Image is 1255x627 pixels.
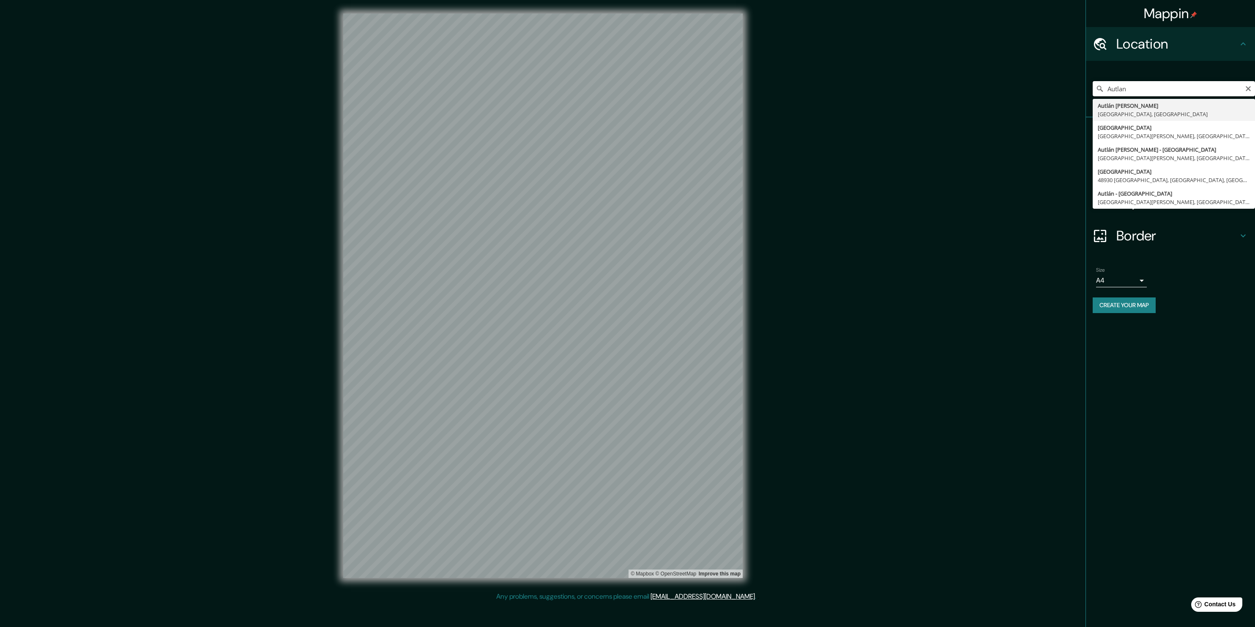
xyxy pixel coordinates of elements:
[1190,11,1197,18] img: pin-icon.png
[1116,194,1238,210] h4: Layout
[1098,176,1250,184] div: 48930 [GEOGRAPHIC_DATA], [GEOGRAPHIC_DATA], [GEOGRAPHIC_DATA]
[1096,267,1105,274] label: Size
[1116,227,1238,244] h4: Border
[1116,35,1238,52] h4: Location
[757,592,759,602] div: .
[1098,123,1250,132] div: [GEOGRAPHIC_DATA]
[1096,274,1147,287] div: A4
[1245,84,1252,92] button: Clear
[1086,185,1255,219] div: Layout
[1098,154,1250,162] div: [GEOGRAPHIC_DATA][PERSON_NAME], [GEOGRAPHIC_DATA], [GEOGRAPHIC_DATA]
[1093,81,1255,96] input: Pick your city or area
[1098,167,1250,176] div: [GEOGRAPHIC_DATA]
[631,571,654,577] a: Mapbox
[1086,219,1255,253] div: Border
[1098,189,1250,198] div: Autlán - [GEOGRAPHIC_DATA]
[343,14,743,578] canvas: Map
[1086,27,1255,61] div: Location
[1098,132,1250,140] div: [GEOGRAPHIC_DATA][PERSON_NAME], [GEOGRAPHIC_DATA], [GEOGRAPHIC_DATA]
[699,571,741,577] a: Map feedback
[1180,594,1246,618] iframe: Help widget launcher
[1098,145,1250,154] div: Autlán [PERSON_NAME] - [GEOGRAPHIC_DATA]
[1093,297,1156,313] button: Create your map
[655,571,696,577] a: OpenStreetMap
[1144,5,1198,22] h4: Mappin
[1098,110,1250,118] div: [GEOGRAPHIC_DATA], [GEOGRAPHIC_DATA]
[1086,151,1255,185] div: Style
[496,592,756,602] p: Any problems, suggestions, or concerns please email .
[756,592,757,602] div: .
[651,592,755,601] a: [EMAIL_ADDRESS][DOMAIN_NAME]
[1098,198,1250,206] div: [GEOGRAPHIC_DATA][PERSON_NAME], [GEOGRAPHIC_DATA], [GEOGRAPHIC_DATA]
[1086,117,1255,151] div: Pins
[1098,101,1250,110] div: Autlán [PERSON_NAME]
